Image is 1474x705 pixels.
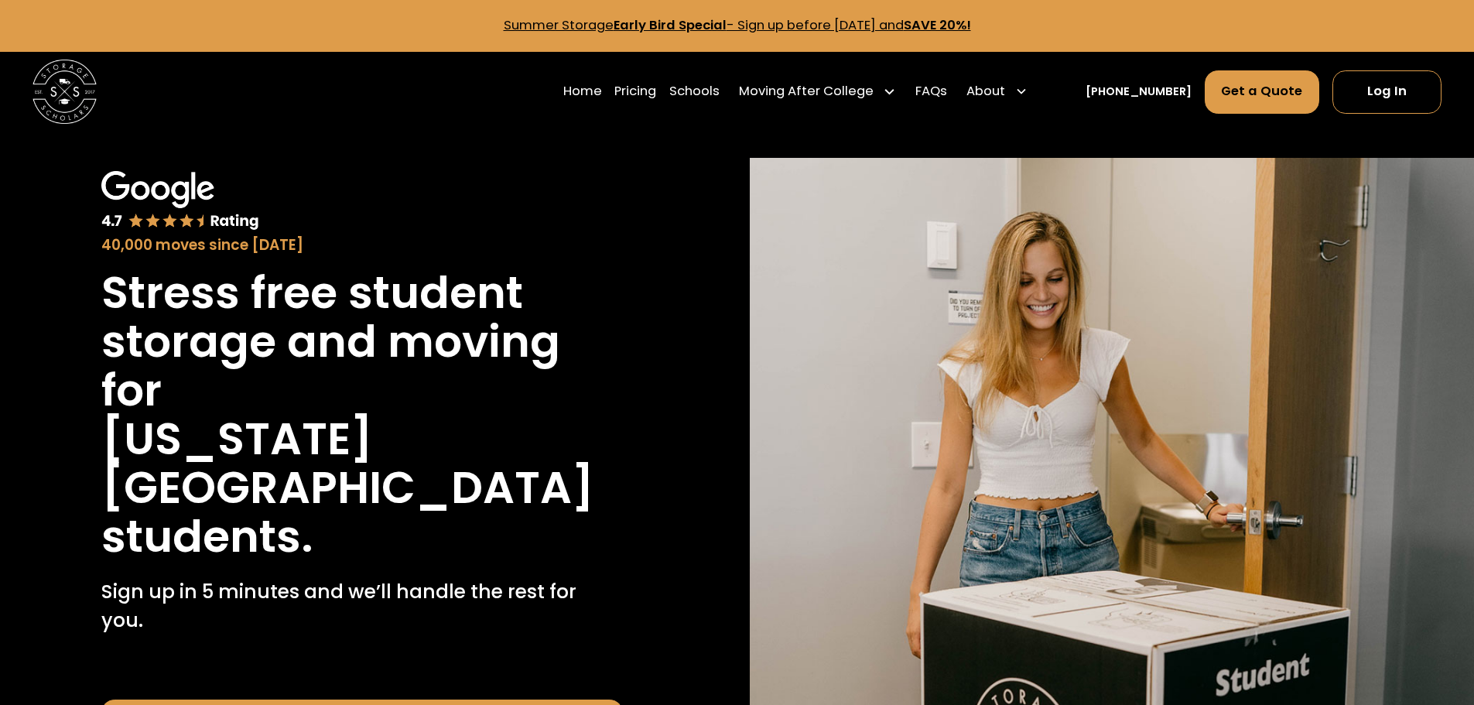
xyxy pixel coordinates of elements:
img: Storage Scholars main logo [32,60,97,124]
a: FAQs [915,69,947,114]
div: About [966,82,1005,101]
h1: students. [101,512,313,561]
a: Log In [1332,70,1442,114]
h1: Stress free student storage and moving for [101,269,623,415]
div: 40,000 moves since [DATE] [101,234,623,256]
h1: [US_STATE][GEOGRAPHIC_DATA] [101,415,623,512]
div: Moving After College [739,82,874,101]
a: Summer StorageEarly Bird Special- Sign up before [DATE] andSAVE 20%! [504,16,971,34]
a: Get a Quote [1205,70,1320,114]
a: Pricing [614,69,656,114]
img: Google 4.7 star rating [101,171,259,231]
a: Home [563,69,602,114]
a: [PHONE_NUMBER] [1086,84,1192,101]
strong: Early Bird Special [614,16,727,34]
a: Schools [669,69,720,114]
strong: SAVE 20%! [904,16,971,34]
p: Sign up in 5 minutes and we’ll handle the rest for you. [101,577,623,635]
